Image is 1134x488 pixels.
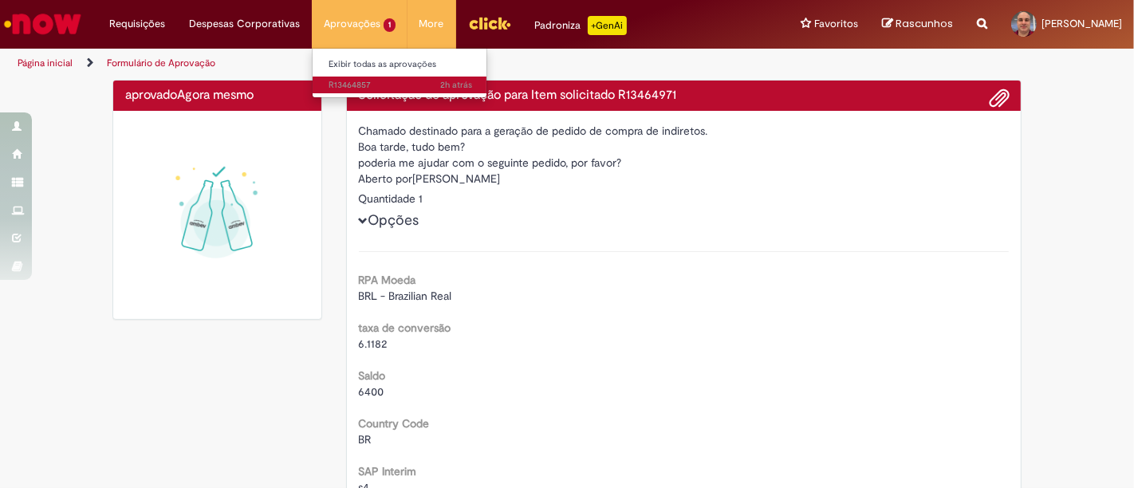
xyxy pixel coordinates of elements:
b: RPA Moeda [359,273,416,287]
b: taxa de conversão [359,321,451,335]
span: Agora mesmo [177,87,254,103]
span: Aprovações [324,16,380,32]
img: sucesso_1.gif [125,123,309,307]
span: Requisições [109,16,165,32]
img: click_logo_yellow_360x200.png [468,11,511,35]
a: Página inicial [18,57,73,69]
span: BR [359,432,372,447]
span: Despesas Corporativas [189,16,300,32]
b: Saldo [359,368,386,383]
time: 30/08/2025 12:56:54 [177,87,254,103]
a: Rascunhos [882,17,953,32]
span: 6400 [359,384,384,399]
span: Favoritos [814,16,858,32]
span: More [419,16,444,32]
span: BRL - Brazilian Real [359,289,452,303]
img: ServiceNow [2,8,84,40]
a: Exibir todas as aprovações [313,56,488,73]
span: 6.1182 [359,336,388,351]
span: R13464857 [329,79,472,92]
div: [PERSON_NAME] [359,171,1010,191]
span: Rascunhos [896,16,953,31]
ul: Aprovações [312,48,487,98]
b: SAP Interim [359,464,417,478]
h4: Solicitação de aprovação para Item solicitado R13464971 [359,89,1010,103]
a: Formulário de Aprovação [107,57,215,69]
div: Chamado destinado para a geração de pedido de compra de indiretos. [359,123,1010,139]
span: [PERSON_NAME] [1041,17,1122,30]
div: poderia me ajudar com o seguinte pedido, por favor? [359,155,1010,171]
b: Country Code [359,416,430,431]
label: Aberto por [359,171,413,187]
span: 2h atrás [440,79,472,91]
a: Aberto R13464857 : [313,77,488,94]
p: +GenAi [588,16,627,35]
ul: Trilhas de página [12,49,744,78]
div: Boa tarde, tudo bem? [359,139,1010,155]
span: 1 [384,18,396,32]
div: Padroniza [535,16,627,35]
h4: aprovado [125,89,309,103]
time: 30/08/2025 10:59:37 [440,79,472,91]
div: Quantidade 1 [359,191,1010,207]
